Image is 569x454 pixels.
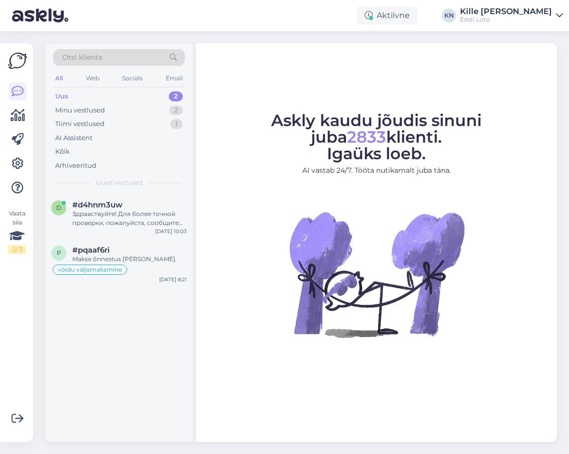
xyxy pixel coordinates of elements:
div: KN [442,9,456,23]
div: Socials [120,72,145,85]
div: 2 [169,91,183,101]
span: p [57,249,61,257]
div: Eesti Loto [460,16,552,24]
span: Askly kaudu jõudis sinuni juba klienti. Igaüks loeb. [271,110,482,163]
div: AI Assistent [55,133,92,143]
div: Kõik [55,147,70,157]
img: Askly Logo [8,51,27,70]
div: 1 [170,119,183,129]
div: Kille [PERSON_NAME] [460,8,552,16]
div: Makse õnnestus [PERSON_NAME]. [72,255,187,264]
p: AI vastab 24/7. Tööta nutikamalt juba täna. [205,165,548,176]
div: Email [164,72,185,85]
span: #d4hnm3uw [72,200,123,209]
span: Uued vestlused [96,178,143,187]
div: 2 [169,105,183,116]
div: [DATE] 10:03 [155,228,187,235]
span: d [56,204,61,211]
span: #pqaaf6ri [72,246,109,255]
div: Web [84,72,101,85]
div: Uus [55,91,68,101]
div: [DATE] 8:21 [159,276,187,283]
span: 2833 [347,127,386,147]
div: Vaata siia [8,209,26,254]
div: Minu vestlused [55,105,105,116]
img: No Chat active [286,184,467,365]
div: All [53,72,65,85]
a: Kille [PERSON_NAME]Eesti Loto [460,8,563,24]
div: 2 / 3 [8,245,26,254]
span: Otsi kliente [62,52,102,63]
div: Tiimi vestlused [55,119,104,129]
div: Aktiivne [357,7,418,25]
span: võidu väljamaksmine [58,267,122,273]
div: Arhiveeritud [55,161,96,171]
div: Здравствуйте! Для более точной проверки, пожалуйста, сообщите нам Ваше имя и фамилию, личный код,... [72,209,187,228]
